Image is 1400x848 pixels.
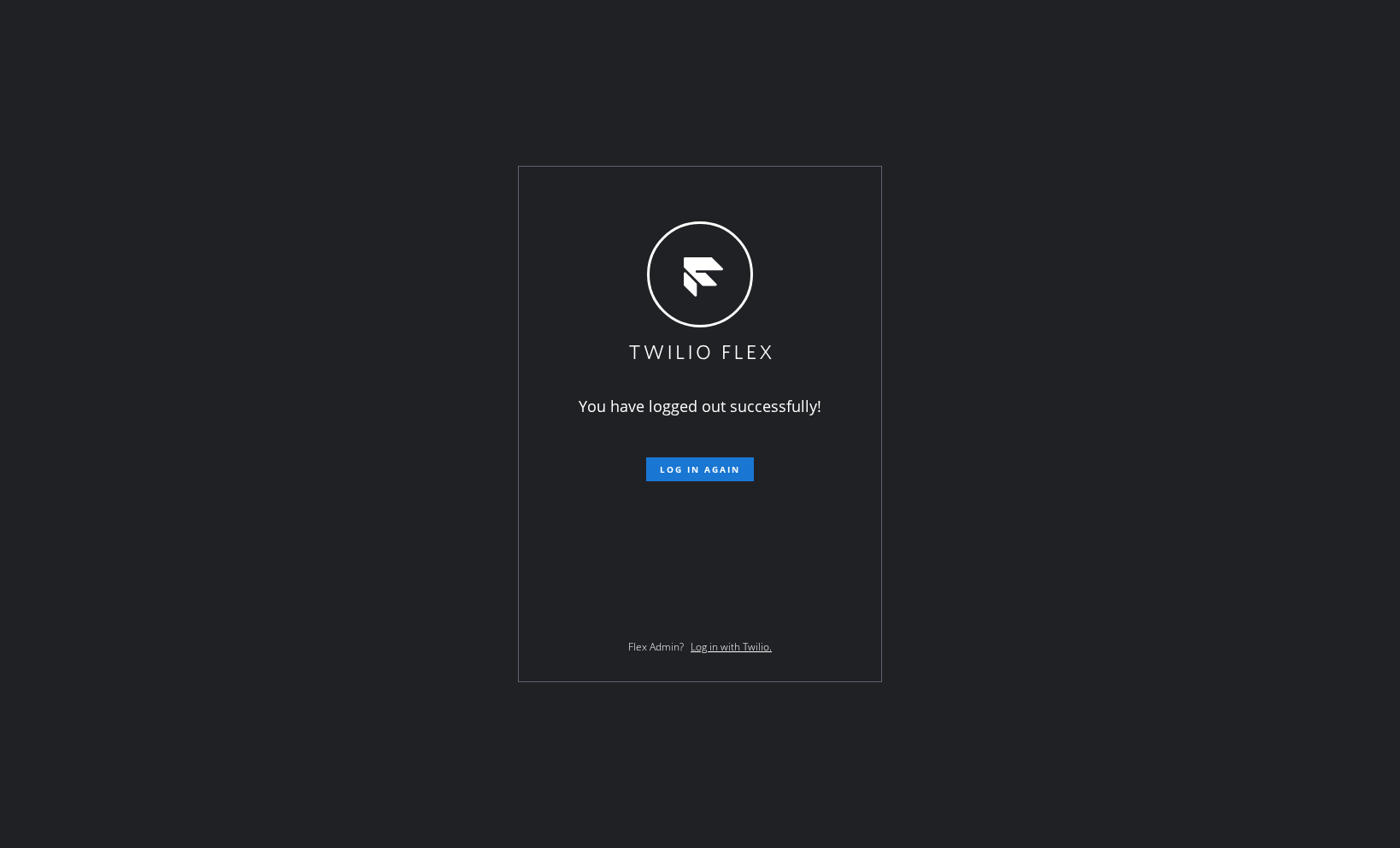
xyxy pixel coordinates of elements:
[646,457,754,481] button: Log in again
[691,639,772,654] a: Log in with Twilio.
[660,463,740,475] span: Log in again
[579,396,821,416] span: You have logged out successfully!
[628,639,684,654] span: Flex Admin?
